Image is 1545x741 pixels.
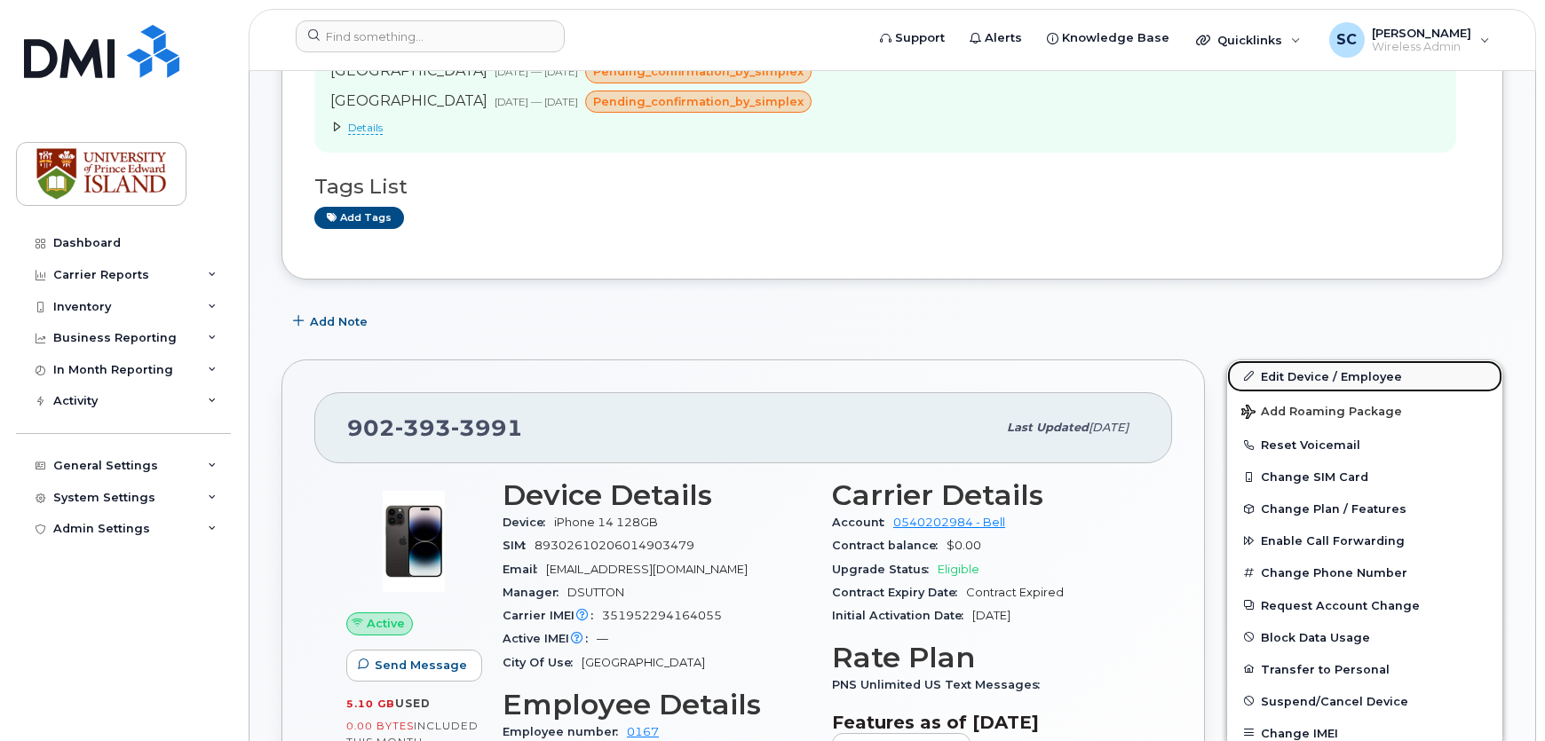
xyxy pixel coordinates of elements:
[554,516,658,529] span: iPhone 14 128GB
[582,656,705,669] span: [GEOGRAPHIC_DATA]
[602,609,722,622] span: 351952294164055
[314,176,1470,198] h3: Tags List
[832,539,947,552] span: Contract balance
[503,516,554,529] span: Device
[451,414,523,441] span: 3991
[503,586,567,599] span: Manager
[627,725,659,738] a: 0167
[375,657,467,674] span: Send Message
[1317,22,1502,58] div: Stephanie Campbell
[495,95,578,108] span: [DATE] — [DATE]
[1261,694,1408,707] span: Suspend/Cancel Device
[1372,26,1471,40] span: [PERSON_NAME]
[1261,502,1406,516] span: Change Plan / Features
[1227,589,1502,621] button: Request Account Change
[330,120,989,135] summary: Details
[1062,29,1169,47] span: Knowledge Base
[347,414,523,441] span: 902
[832,609,972,622] span: Initial Activation Date
[310,313,368,330] span: Add Note
[546,563,748,576] span: [EMAIL_ADDRESS][DOMAIN_NAME]
[832,516,893,529] span: Account
[1227,360,1502,392] a: Edit Device / Employee
[1217,33,1282,47] span: Quicklinks
[593,63,804,80] span: pending_confirmation_by_simplex
[567,586,624,599] span: DSUTTON
[346,720,414,732] span: 0.00 Bytes
[966,586,1064,599] span: Contract Expired
[893,516,1005,529] a: 0540202984 - Bell
[1227,621,1502,653] button: Block Data Usage
[1261,534,1405,548] span: Enable Call Forwarding
[281,306,383,338] button: Add Note
[296,20,565,52] input: Find something...
[1089,421,1129,434] span: [DATE]
[503,479,811,511] h3: Device Details
[972,609,1010,622] span: [DATE]
[367,615,405,632] span: Active
[360,488,467,595] img: image20231002-3703462-njx0qo.jpeg
[1227,685,1502,717] button: Suspend/Cancel Device
[395,414,451,441] span: 393
[1227,653,1502,685] button: Transfer to Personal
[832,642,1140,674] h3: Rate Plan
[503,563,546,576] span: Email
[832,479,1140,511] h3: Carrier Details
[395,697,431,710] span: used
[895,29,945,47] span: Support
[314,207,404,229] a: Add tags
[1034,20,1182,56] a: Knowledge Base
[832,563,938,576] span: Upgrade Status
[535,539,694,552] span: 89302610206014903479
[503,725,627,738] span: Employee number
[503,689,811,721] h3: Employee Details
[985,29,1022,47] span: Alerts
[947,539,981,552] span: $0.00
[593,93,804,110] span: pending_confirmation_by_simplex
[832,586,966,599] span: Contract Expiry Date
[1007,421,1089,434] span: Last updated
[957,20,1034,56] a: Alerts
[503,609,602,622] span: Carrier IMEI
[503,539,535,552] span: SIM
[1184,22,1313,58] div: Quicklinks
[1372,40,1471,54] span: Wireless Admin
[1227,493,1502,524] button: Change Plan / Features
[1227,461,1502,493] button: Change SIM Card
[938,563,979,576] span: Eligible
[1241,405,1402,422] span: Add Roaming Package
[1227,429,1502,461] button: Reset Voicemail
[1227,556,1502,588] button: Change Phone Number
[1227,392,1502,429] button: Add Roaming Package
[1336,29,1357,51] span: SC
[1227,524,1502,556] button: Enable Call Forwarding
[832,712,1140,733] h3: Features as of [DATE]
[495,65,578,78] span: [DATE] — [DATE]
[348,121,383,135] span: Details
[503,632,597,645] span: Active IMEI
[832,678,1049,691] span: PNS Unlimited US Text Messages
[330,92,487,109] span: [GEOGRAPHIC_DATA]
[503,656,582,669] span: City Of Use
[346,698,395,710] span: 5.10 GB
[868,20,957,56] a: Support
[597,632,608,645] span: —
[346,650,482,682] button: Send Message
